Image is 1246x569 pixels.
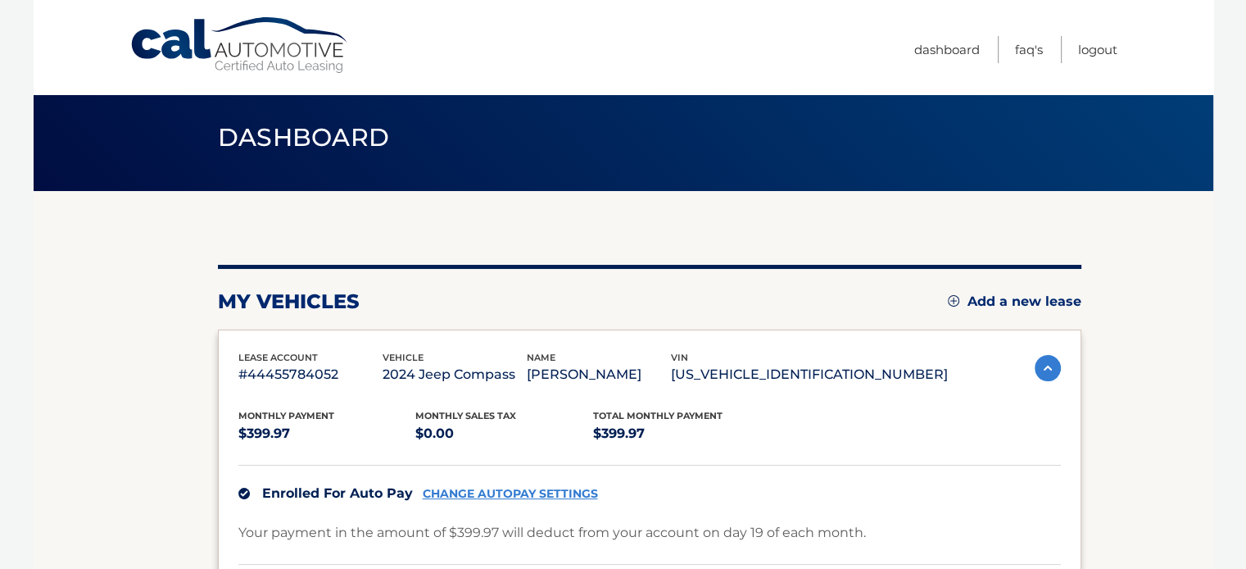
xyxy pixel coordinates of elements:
[218,289,360,314] h2: my vehicles
[948,295,959,307] img: add.svg
[527,352,555,363] span: name
[238,363,383,386] p: #44455784052
[415,410,516,421] span: Monthly sales Tax
[671,352,688,363] span: vin
[262,485,413,501] span: Enrolled For Auto Pay
[527,363,671,386] p: [PERSON_NAME]
[238,352,318,363] span: lease account
[1015,36,1043,63] a: FAQ's
[593,422,771,445] p: $399.97
[415,422,593,445] p: $0.00
[238,422,416,445] p: $399.97
[1035,355,1061,381] img: accordion-active.svg
[383,363,527,386] p: 2024 Jeep Compass
[914,36,980,63] a: Dashboard
[948,294,1081,310] a: Add a new lease
[593,410,723,421] span: Total Monthly Payment
[129,16,351,75] a: Cal Automotive
[218,122,390,152] span: Dashboard
[238,488,250,499] img: check.svg
[423,487,598,501] a: CHANGE AUTOPAY SETTINGS
[1078,36,1117,63] a: Logout
[238,521,866,544] p: Your payment in the amount of $399.97 will deduct from your account on day 19 of each month.
[238,410,334,421] span: Monthly Payment
[383,352,424,363] span: vehicle
[671,363,948,386] p: [US_VEHICLE_IDENTIFICATION_NUMBER]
